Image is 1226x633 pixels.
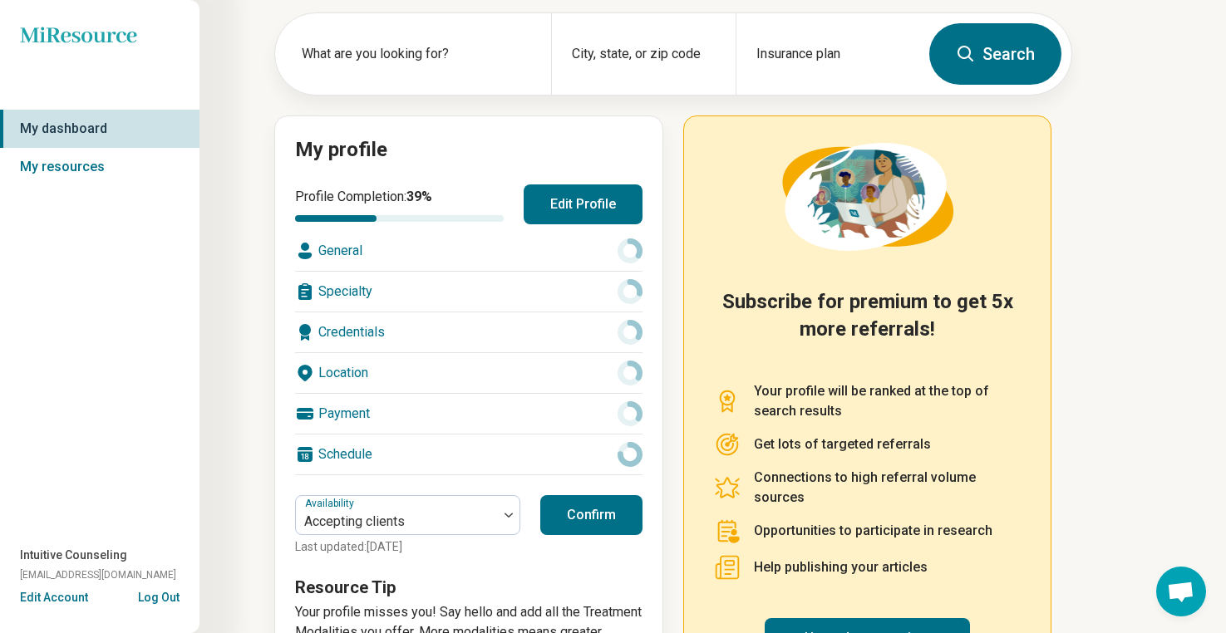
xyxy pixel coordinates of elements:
span: Intuitive Counseling [20,547,127,564]
button: Edit Profile [524,184,643,224]
div: Specialty [295,272,643,312]
span: 39 % [406,189,432,204]
div: Payment [295,394,643,434]
h2: My profile [295,136,643,164]
label: Availability [305,498,357,509]
div: Credentials [295,312,643,352]
div: General [295,231,643,271]
button: Confirm [540,495,643,535]
label: What are you looking for? [302,44,531,64]
p: Opportunities to participate in research [754,521,992,541]
p: Your profile will be ranked at the top of search results [754,381,1021,421]
span: [EMAIL_ADDRESS][DOMAIN_NAME] [20,567,176,582]
button: Log Out [138,589,180,602]
div: Schedule [295,434,643,474]
div: Profile Completion: [295,187,504,222]
div: Open chat [1156,567,1206,616]
p: Last updated: [DATE] [295,538,520,556]
h2: Subscribe for premium to get 5x more referrals! [714,288,1021,361]
p: Help publishing your articles [754,557,928,577]
button: Edit Account [20,589,88,606]
h3: Resource Tip [295,576,643,599]
p: Connections to high referral volume sources [754,468,1021,508]
div: Location [295,353,643,393]
p: Get lots of targeted referrals [754,434,931,454]
button: Search [929,23,1061,85]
